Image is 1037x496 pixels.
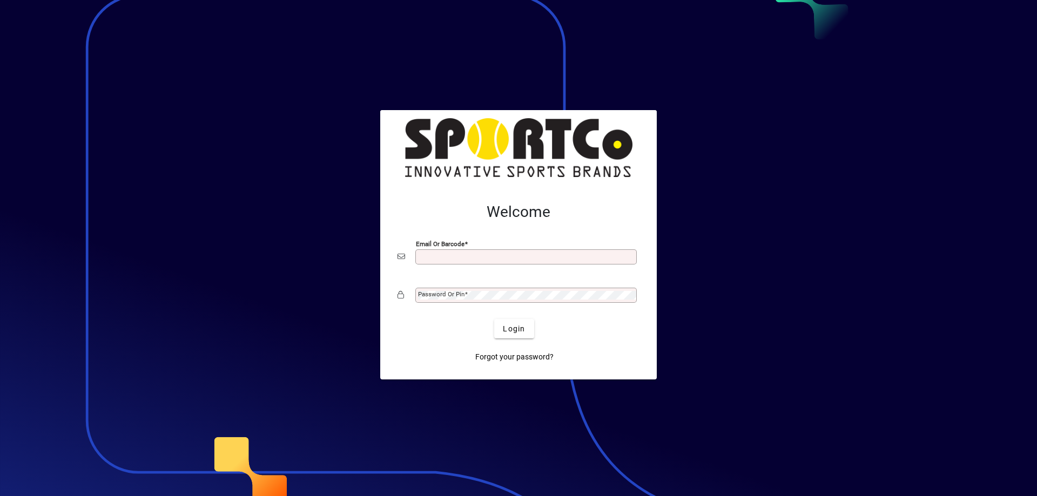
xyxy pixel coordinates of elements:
[503,323,525,335] span: Login
[416,240,464,248] mat-label: Email or Barcode
[418,290,464,298] mat-label: Password or Pin
[494,319,534,338] button: Login
[475,351,554,363] span: Forgot your password?
[471,347,558,366] a: Forgot your password?
[398,203,639,221] h2: Welcome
